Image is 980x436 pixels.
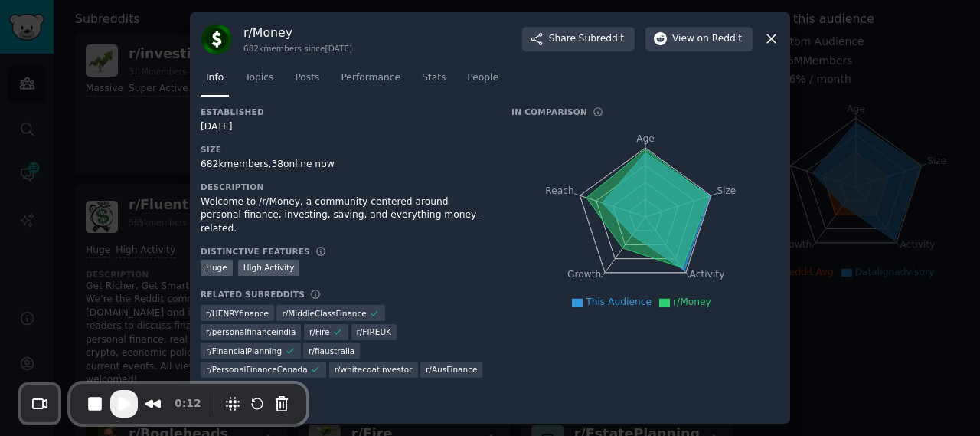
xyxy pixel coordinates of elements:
[201,260,233,276] div: Huge
[416,66,451,97] a: Stats
[549,32,624,46] span: Share
[243,43,352,54] div: 682k members since [DATE]
[309,326,330,337] span: r/ Fire
[335,364,413,375] span: r/ whitecoatinvestor
[243,25,352,41] h3: r/ Money
[522,27,635,51] button: ShareSubreddit
[201,107,490,117] h3: Established
[697,32,742,46] span: on Reddit
[201,144,490,155] h3: Size
[201,195,490,236] div: Welcome to /r/Money, a community centered around personal finance, investing, saving, and everyth...
[240,66,279,97] a: Topics
[282,308,366,319] span: r/ MiddleClassFinance
[511,107,587,117] h3: In Comparison
[567,269,601,280] tspan: Growth
[645,27,753,51] button: Viewon Reddit
[422,71,446,85] span: Stats
[426,364,477,375] span: r/ AusFinance
[295,71,319,85] span: Posts
[206,364,308,375] span: r/ PersonalFinanceCanada
[206,346,282,356] span: r/ FinancialPlanning
[289,66,325,97] a: Posts
[586,297,652,307] span: This Audience
[201,158,490,172] div: 682k members, 38 online now
[672,32,742,46] span: View
[206,71,224,85] span: Info
[238,260,300,276] div: High Activity
[467,71,498,85] span: People
[341,71,400,85] span: Performance
[335,66,406,97] a: Performance
[579,32,624,46] span: Subreddit
[245,71,273,85] span: Topics
[206,308,269,319] span: r/ HENRYfinance
[201,23,233,55] img: Money
[201,289,305,300] h3: Related Subreddits
[201,246,310,257] h3: Distinctive Features
[673,297,711,307] span: r/Money
[545,185,574,195] tspan: Reach
[309,346,354,356] span: r/ fiaustralia
[717,185,736,195] tspan: Size
[201,120,490,134] div: [DATE]
[462,66,504,97] a: People
[201,182,490,192] h3: Description
[201,66,229,97] a: Info
[357,326,392,337] span: r/ FIREUK
[636,133,655,144] tspan: Age
[206,326,296,337] span: r/ personalfinanceindia
[690,269,725,280] tspan: Activity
